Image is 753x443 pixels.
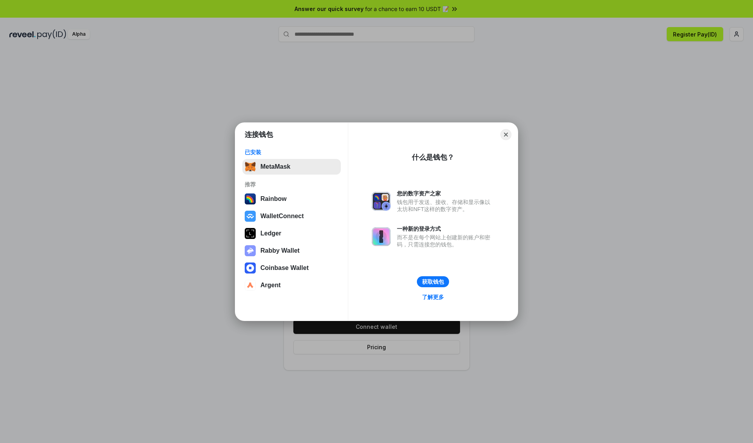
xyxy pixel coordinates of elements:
[260,230,281,237] div: Ledger
[242,226,341,241] button: Ledger
[245,280,256,291] img: svg+xml,%3Csvg%20width%3D%2228%22%20height%3D%2228%22%20viewBox%3D%220%200%2028%2028%22%20fill%3D...
[397,234,494,248] div: 而不是在每个网站上创建新的账户和密码，只需连接您的钱包。
[242,277,341,293] button: Argent
[242,191,341,207] button: Rainbow
[245,211,256,222] img: svg+xml,%3Csvg%20width%3D%2228%22%20height%3D%2228%22%20viewBox%3D%220%200%2028%2028%22%20fill%3D...
[397,225,494,232] div: 一种新的登录方式
[242,208,341,224] button: WalletConnect
[422,294,444,301] div: 了解更多
[397,199,494,213] div: 钱包用于发送、接收、存储和显示像以太坊和NFT这样的数字资产。
[397,190,494,197] div: 您的数字资产之家
[245,193,256,204] img: svg+xml,%3Csvg%20width%3D%22120%22%20height%3D%22120%22%20viewBox%3D%220%200%20120%20120%22%20fil...
[260,163,290,170] div: MetaMask
[245,228,256,239] img: svg+xml,%3Csvg%20xmlns%3D%22http%3A%2F%2Fwww.w3.org%2F2000%2Fsvg%22%20width%3D%2228%22%20height%3...
[417,292,449,302] a: 了解更多
[372,192,391,211] img: svg+xml,%3Csvg%20xmlns%3D%22http%3A%2F%2Fwww.w3.org%2F2000%2Fsvg%22%20fill%3D%22none%22%20viewBox...
[500,129,511,140] button: Close
[242,260,341,276] button: Coinbase Wallet
[245,161,256,172] img: svg+xml,%3Csvg%20fill%3D%22none%22%20height%3D%2233%22%20viewBox%3D%220%200%2035%2033%22%20width%...
[412,153,454,162] div: 什么是钱包？
[260,213,304,220] div: WalletConnect
[422,278,444,285] div: 获取钱包
[260,282,281,289] div: Argent
[242,159,341,175] button: MetaMask
[245,245,256,256] img: svg+xml,%3Csvg%20xmlns%3D%22http%3A%2F%2Fwww.w3.org%2F2000%2Fsvg%22%20fill%3D%22none%22%20viewBox...
[245,130,273,139] h1: 连接钱包
[245,149,338,156] div: 已安装
[260,247,300,254] div: Rabby Wallet
[260,195,287,202] div: Rainbow
[245,181,338,188] div: 推荐
[260,264,309,272] div: Coinbase Wallet
[372,227,391,246] img: svg+xml,%3Csvg%20xmlns%3D%22http%3A%2F%2Fwww.w3.org%2F2000%2Fsvg%22%20fill%3D%22none%22%20viewBox...
[245,263,256,273] img: svg+xml,%3Csvg%20width%3D%2228%22%20height%3D%2228%22%20viewBox%3D%220%200%2028%2028%22%20fill%3D...
[417,276,449,287] button: 获取钱包
[242,243,341,259] button: Rabby Wallet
